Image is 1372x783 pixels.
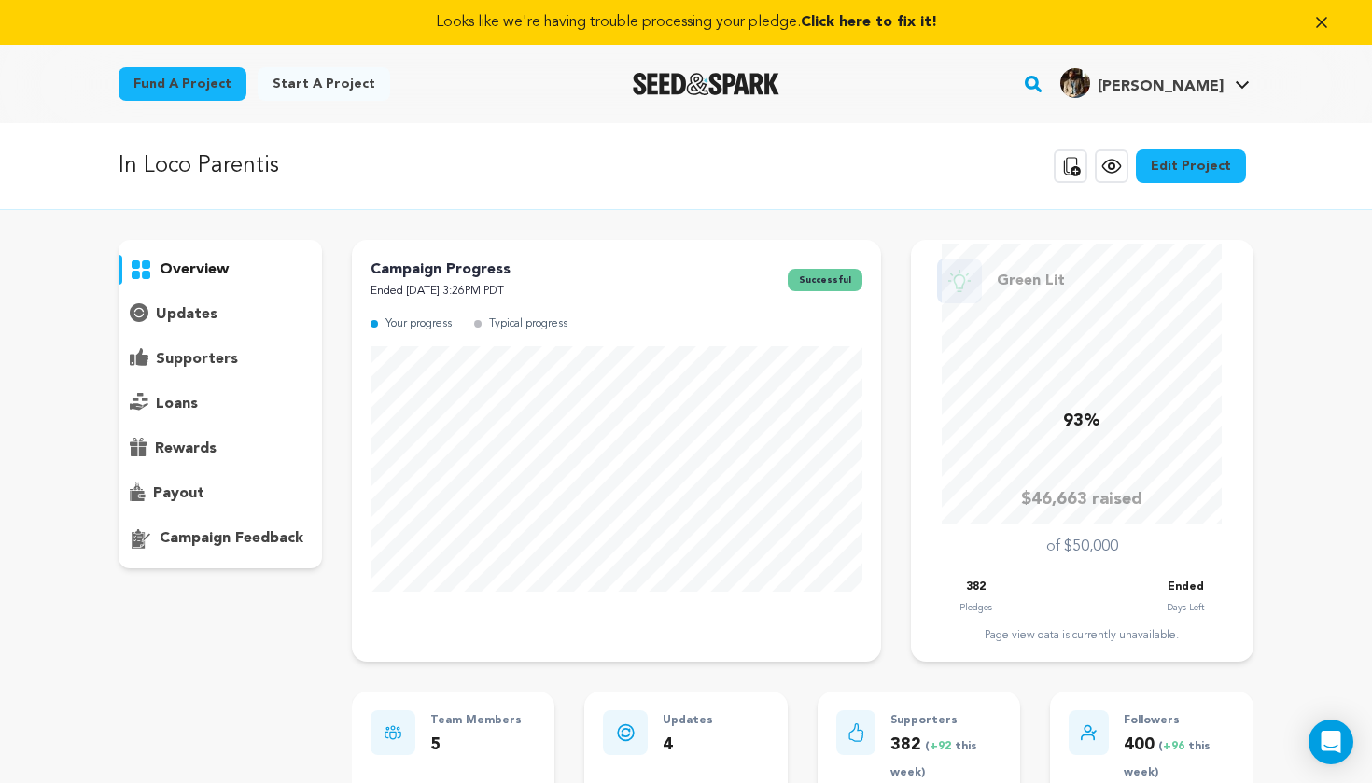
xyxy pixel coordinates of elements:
[119,300,322,329] button: updates
[663,710,713,732] p: Updates
[258,67,390,101] a: Start a project
[155,438,217,460] p: rewards
[959,598,992,617] p: Pledges
[1163,741,1188,752] span: +96
[119,255,322,285] button: overview
[1136,149,1246,183] a: Edit Project
[930,628,1235,643] div: Page view data is currently unavailable.
[156,348,238,371] p: supporters
[385,314,452,335] p: Your progress
[1309,720,1353,764] div: Open Intercom Messenger
[156,303,217,326] p: updates
[1168,577,1204,598] p: Ended
[1124,710,1235,732] p: Followers
[119,344,322,374] button: supporters
[371,259,511,281] p: Campaign Progress
[160,527,303,550] p: campaign feedback
[633,73,779,95] img: Seed&Spark Logo Dark Mode
[1060,68,1224,98] div: James Chase S.'s Profile
[1167,598,1204,617] p: Days Left
[966,577,986,598] p: 382
[1057,64,1253,98] a: James Chase S.'s Profile
[119,524,322,553] button: campaign feedback
[1098,79,1224,94] span: [PERSON_NAME]
[430,732,522,759] p: 5
[119,434,322,464] button: rewards
[119,389,322,419] button: loans
[1046,536,1118,558] p: of $50,000
[1124,741,1211,779] span: ( this week)
[119,479,322,509] button: payout
[633,73,779,95] a: Seed&Spark Homepage
[22,11,1350,34] a: Looks like we're having trouble processing your pledge.Click here to fix it!
[930,741,955,752] span: +92
[160,259,229,281] p: overview
[119,149,279,183] p: In Loco Parentis
[371,281,511,302] p: Ended [DATE] 3:26PM PDT
[119,67,246,101] a: Fund a project
[890,710,1001,732] p: Supporters
[663,732,713,759] p: 4
[430,710,522,732] p: Team Members
[156,393,198,415] p: loans
[801,15,937,30] span: Click here to fix it!
[1057,64,1253,104] span: James Chase S.'s Profile
[1060,68,1090,98] img: ba2b9190411c6549.jpg
[890,741,977,779] span: ( this week)
[489,314,567,335] p: Typical progress
[788,269,862,291] span: successful
[1063,408,1100,435] p: 93%
[153,482,204,505] p: payout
